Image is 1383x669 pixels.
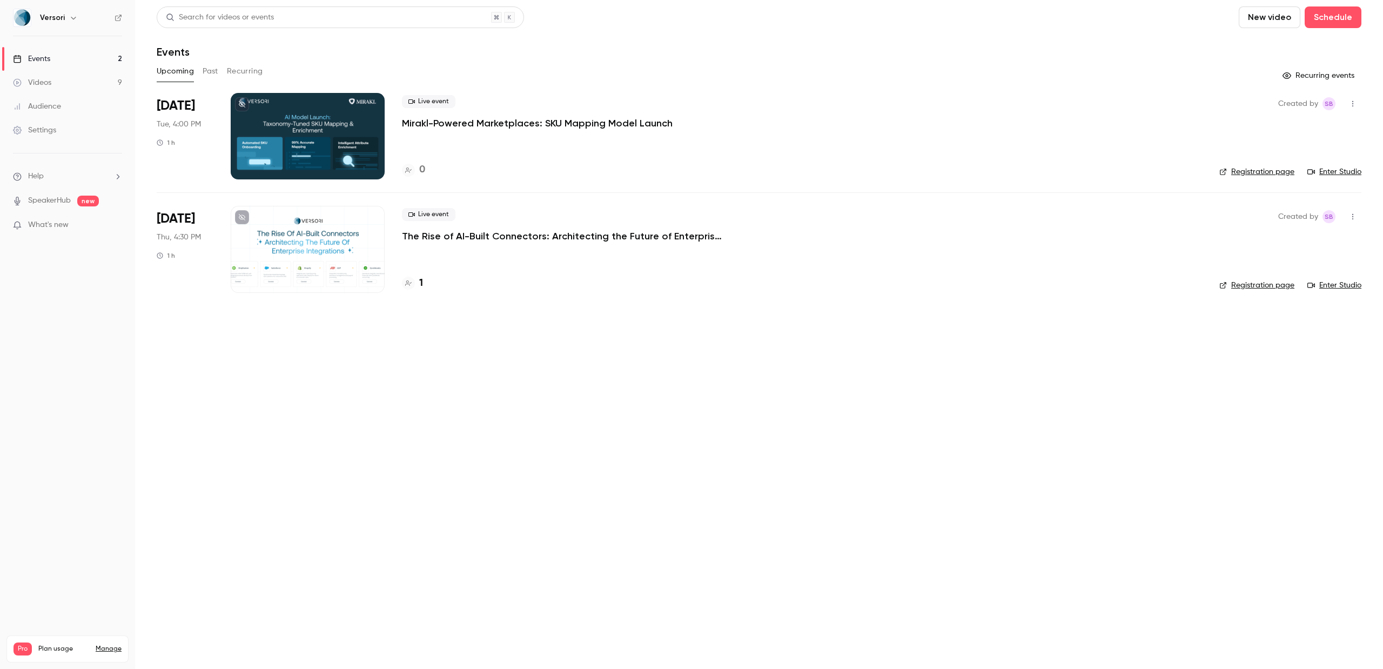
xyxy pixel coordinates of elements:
a: SpeakerHub [28,195,71,206]
div: Audience [13,101,61,112]
a: 1 [402,276,423,291]
h6: Versori [40,12,65,23]
span: [DATE] [157,210,195,228]
span: Created by [1278,210,1318,223]
div: 1 h [157,251,175,260]
div: Oct 2 Thu, 4:30 PM (Europe/London) [157,206,213,292]
span: Pro [14,643,32,655]
img: Versori [14,9,31,26]
a: Enter Studio [1307,166,1361,177]
a: Registration page [1219,166,1294,177]
button: Recurring events [1278,67,1361,84]
span: new [77,196,99,206]
span: Thu, 4:30 PM [157,232,201,243]
button: Past [203,63,218,80]
h4: 1 [419,276,423,291]
span: Sophie Burgess [1322,210,1335,223]
a: 0 [402,163,425,177]
span: Plan usage [38,645,89,653]
span: SB [1325,210,1333,223]
span: Sophie Burgess [1322,97,1335,110]
button: Recurring [227,63,263,80]
div: Search for videos or events [166,12,274,23]
button: Schedule [1305,6,1361,28]
div: Videos [13,77,51,88]
div: Sep 30 Tue, 4:00 PM (Europe/London) [157,93,213,179]
div: Events [13,53,50,64]
a: Mirakl-Powered Marketplaces: SKU Mapping Model Launch [402,117,673,130]
button: Upcoming [157,63,194,80]
li: help-dropdown-opener [13,171,122,182]
a: Manage [96,645,122,653]
a: The Rise of AI-Built Connectors: Architecting the Future of Enterprise Integration [402,230,726,243]
span: Tue, 4:00 PM [157,119,201,130]
button: New video [1239,6,1300,28]
span: Created by [1278,97,1318,110]
span: Help [28,171,44,182]
span: What's new [28,219,69,231]
h4: 0 [419,163,425,177]
span: Live event [402,208,455,221]
span: [DATE] [157,97,195,115]
span: SB [1325,97,1333,110]
iframe: Noticeable Trigger [109,220,122,230]
h1: Events [157,45,190,58]
div: Settings [13,125,56,136]
a: Enter Studio [1307,280,1361,291]
span: Live event [402,95,455,108]
div: 1 h [157,138,175,147]
a: Registration page [1219,280,1294,291]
